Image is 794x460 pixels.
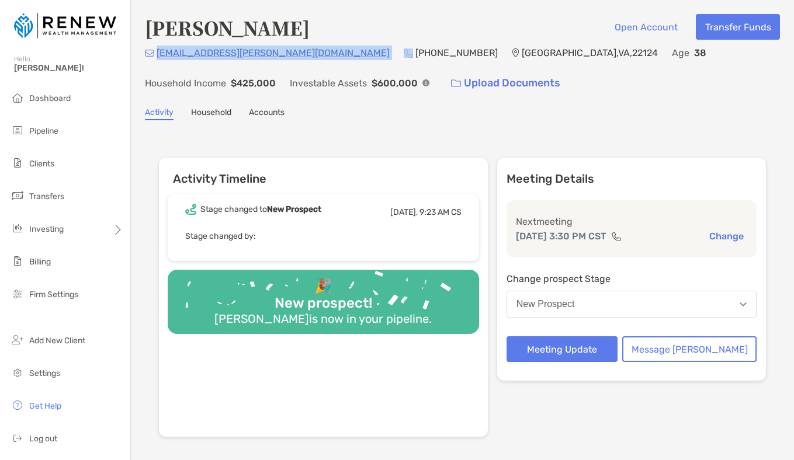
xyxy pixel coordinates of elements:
span: 9:23 AM CS [419,207,462,217]
b: New Prospect [267,204,321,214]
button: Message [PERSON_NAME] [622,336,757,362]
img: logout icon [11,431,25,445]
p: Stage changed by: [185,229,462,243]
button: Open Account [605,14,686,40]
button: Change [706,230,747,242]
div: [PERSON_NAME] is now in your pipeline. [210,312,436,326]
p: [EMAIL_ADDRESS][PERSON_NAME][DOMAIN_NAME] [157,46,390,60]
p: Investable Assets [290,76,367,90]
img: get-help icon [11,398,25,412]
button: New Prospect [507,291,757,318]
img: dashboard icon [11,90,25,104]
img: button icon [451,79,461,88]
h4: [PERSON_NAME] [145,14,310,41]
img: Zoe Logo [14,5,116,47]
img: Email Icon [145,50,154,57]
p: Household Income [145,76,226,90]
button: Transfer Funds [696,14,780,40]
span: Add New Client [29,336,85,346]
h6: Activity Timeline [159,158,488,186]
div: Stage changed to [200,204,321,214]
span: Transfers [29,191,64,201]
p: [GEOGRAPHIC_DATA] , VA , 22124 [522,46,658,60]
button: Meeting Update [507,336,618,362]
img: communication type [611,232,622,241]
p: [DATE] 3:30 PM CST [516,229,606,243]
img: Phone Icon [404,48,413,58]
img: add_new_client icon [11,333,25,347]
p: Change prospect Stage [507,271,757,286]
p: $600,000 [372,76,418,90]
img: Open dropdown arrow [740,302,747,306]
span: Pipeline [29,126,58,136]
img: billing icon [11,254,25,268]
span: Clients [29,159,54,169]
img: firm-settings icon [11,287,25,301]
div: New prospect! [270,295,377,312]
span: [DATE], [390,207,418,217]
img: settings icon [11,365,25,379]
img: transfers icon [11,189,25,203]
p: 38 [694,46,706,60]
span: Dashboard [29,93,71,103]
span: Settings [29,368,60,378]
p: $425,000 [231,76,276,90]
img: Location Icon [512,48,519,58]
p: [PHONE_NUMBER] [415,46,498,60]
p: Next meeting [516,214,747,229]
span: Investing [29,224,64,234]
p: Meeting Details [507,172,757,186]
a: Accounts [249,107,285,120]
span: [PERSON_NAME]! [14,63,123,73]
a: Household [191,107,231,120]
span: Log out [29,434,57,444]
img: pipeline icon [11,123,25,137]
p: Age [672,46,689,60]
a: Activity [145,107,174,120]
div: New Prospect [516,299,575,309]
div: 🎉 [310,278,337,295]
img: investing icon [11,221,25,235]
span: Billing [29,257,51,267]
span: Firm Settings [29,290,78,299]
span: Get Help [29,401,61,411]
img: clients icon [11,156,25,170]
img: Info Icon [422,79,429,86]
img: Event icon [185,204,196,215]
a: Upload Documents [443,71,568,96]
